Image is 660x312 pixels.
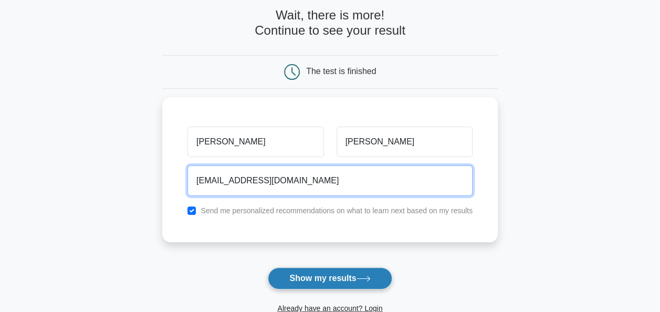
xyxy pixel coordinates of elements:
[187,165,473,196] input: Email
[268,267,392,289] button: Show my results
[187,127,323,157] input: First name
[337,127,473,157] input: Last name
[162,8,498,38] h4: Wait, there is more! Continue to see your result
[201,206,473,215] label: Send me personalized recommendations on what to learn next based on my results
[306,67,376,76] div: The test is finished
